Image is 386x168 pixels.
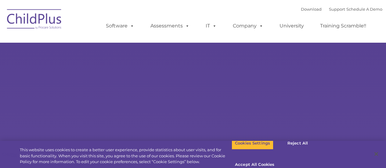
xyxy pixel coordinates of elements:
[370,147,383,161] button: Close
[20,147,232,165] div: This website uses cookies to create a better user experience, provide statistics about user visit...
[346,7,382,12] a: Schedule A Demo
[227,20,269,32] a: Company
[144,20,196,32] a: Assessments
[314,20,372,32] a: Training Scramble!!
[232,137,273,150] button: Cookies Settings
[329,7,345,12] a: Support
[301,7,322,12] a: Download
[279,137,317,150] button: Reject All
[200,20,223,32] a: IT
[301,7,382,12] font: |
[4,5,65,35] img: ChildPlus by Procare Solutions
[273,20,310,32] a: University
[100,20,140,32] a: Software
